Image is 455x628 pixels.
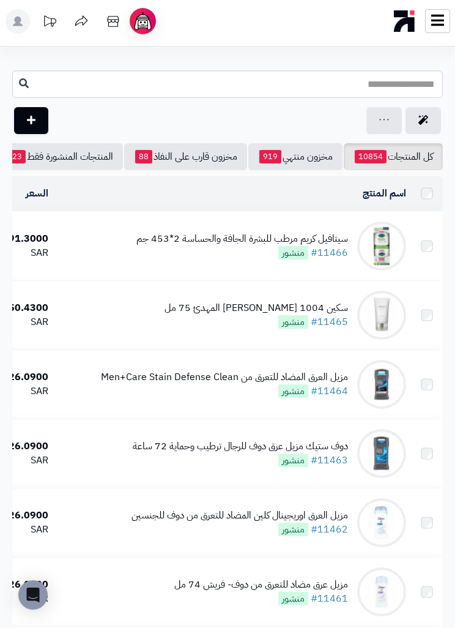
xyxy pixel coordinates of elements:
span: منشور [278,592,308,605]
a: مخزون منتهي919 [248,143,342,170]
a: #11466 [311,245,348,260]
a: #11461 [311,591,348,606]
img: logo-mobile.png [394,7,415,35]
img: مزيل العرق اوريجينال كلين المضاد للتعرق من دوف للجنسين [357,498,406,547]
span: منشور [278,454,308,467]
span: منشور [278,315,308,329]
img: ai-face.png [132,10,154,32]
span: 88 [135,150,152,163]
span: منشور [278,384,308,398]
span: 919 [259,150,281,163]
img: مزيل العرق المضاد للتعرق من Men+Care Stain Defense Clean [357,360,406,409]
div: SAR [2,523,48,537]
a: اسم المنتج [363,186,406,201]
img: سكين 1004 كريم سينتيلا المهدئ 75 مل [357,291,406,340]
div: مزيل عرق مضاد للتعرق من دوف- فريش 74 مل [174,578,348,592]
div: سكين 1004 [PERSON_NAME] المهدئ 75 مل [165,301,348,315]
a: #11462 [311,522,348,537]
a: كل المنتجات10854 [344,143,443,170]
div: مزيل العرق المضاد للتعرق من Men+Care Stain Defense Clean [101,370,348,384]
div: دوف ستيك مزيل عرق دوف للرجال ترطيب وحماية 72 ساعة [133,439,348,454]
div: 26.0900 [2,509,48,523]
div: 26.0900 [2,578,48,592]
a: #11463 [311,453,348,468]
div: SAR [2,454,48,468]
div: 26.0900 [2,439,48,454]
a: السعر [26,186,48,201]
a: مخزون قارب على النفاذ88 [124,143,247,170]
div: مزيل العرق اوريجينال كلين المضاد للتعرق من دوف للجنسين [131,509,348,523]
div: سيتافيل كريم مرطب للبشرة الجافة والحساسة 2*453 جم [136,232,348,246]
div: SAR [2,315,48,329]
div: 50.4300 [2,301,48,315]
div: Open Intercom Messenger [18,580,48,610]
div: SAR [2,246,48,260]
div: 26.0900 [2,370,48,384]
span: منشور [278,523,308,536]
div: SAR [2,384,48,398]
a: #11464 [311,384,348,398]
div: 91.3000 [2,232,48,246]
span: 10854 [355,150,387,163]
a: تحديثات المنصة [34,9,65,37]
img: مزيل عرق مضاد للتعرق من دوف- فريش 74 مل [357,567,406,616]
img: سيتافيل كريم مرطب للبشرة الجافة والحساسة 2*453 جم [357,222,406,271]
a: #11465 [311,315,348,329]
img: دوف ستيك مزيل عرق دوف للرجال ترطيب وحماية 72 ساعة [357,429,406,478]
span: منشور [278,246,308,260]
